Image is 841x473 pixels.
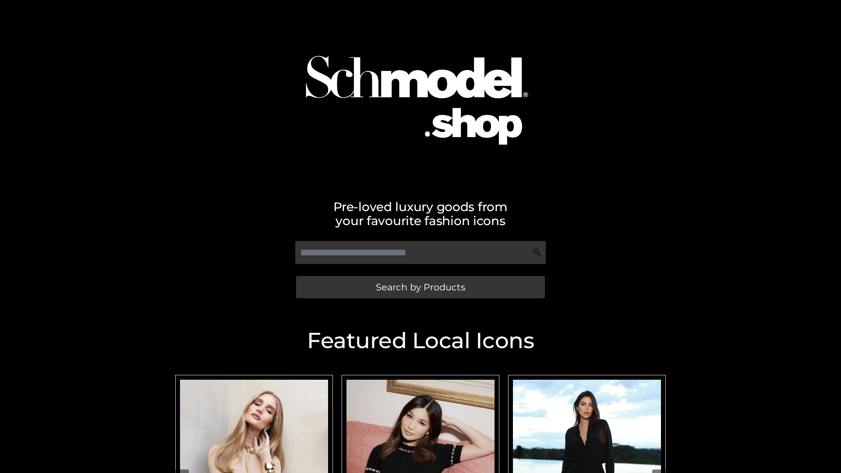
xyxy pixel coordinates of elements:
h2: Featured Local Icons​ [171,330,670,352]
h2: Pre-loved luxury goods from your favourite fashion icons [171,200,670,228]
a: Search by Products [296,276,545,298]
img: Search Icon [533,248,541,257]
span: Search by Products [376,282,465,292]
